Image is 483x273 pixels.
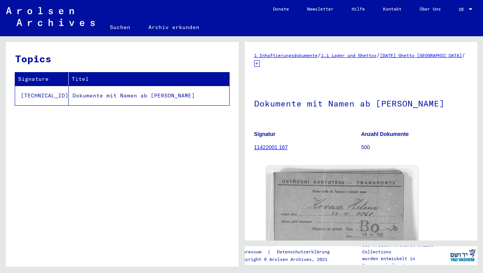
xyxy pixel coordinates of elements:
div: | [238,248,339,256]
a: 1.1 Lager und Ghettos [321,52,377,58]
span: DE [459,7,467,12]
img: Arolsen_neg.svg [6,7,95,26]
b: Anzahl Dokumente [361,131,409,137]
span: / [377,52,380,59]
p: 500 [361,143,468,151]
a: Archiv erkunden [139,18,208,36]
span: / [318,52,321,59]
p: Copyright © Arolsen Archives, 2021 [238,256,339,263]
a: Datenschutzerklärung [271,248,339,256]
img: 001.jpg [266,166,418,272]
b: Signatur [254,131,276,137]
th: Titel [69,72,229,86]
a: Impressum [238,248,267,256]
p: wurden entwickelt in Partnerschaft mit [362,255,448,269]
span: / [462,52,465,59]
img: yv_logo.png [449,246,477,265]
td: Dokumente mit Namen ab [PERSON_NAME] [69,86,229,105]
a: 1 Inhaftierungsdokumente [254,52,318,58]
p: Die Arolsen Archives Online-Collections [362,242,448,255]
a: [DATE] Ghetto [GEOGRAPHIC_DATA] [380,52,462,58]
td: [TECHNICAL_ID] [15,86,69,105]
h3: Topics [15,51,229,66]
th: Signature [15,72,69,86]
a: Suchen [101,18,139,36]
h1: Dokumente mit Namen ab [PERSON_NAME] [254,86,468,119]
a: 11422001 167 [254,144,288,150]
